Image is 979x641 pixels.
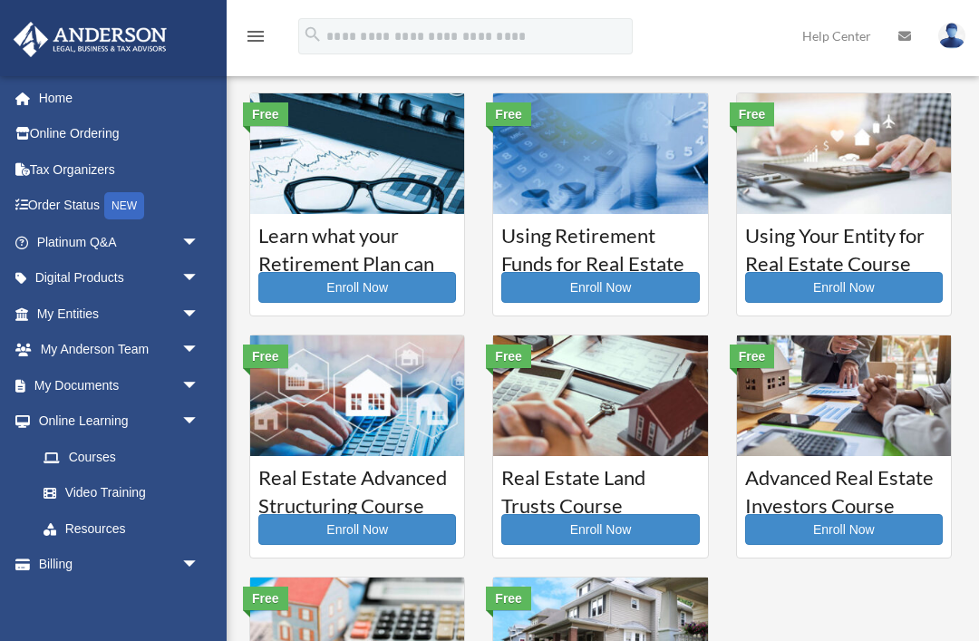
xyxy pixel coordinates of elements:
h3: Real Estate Land Trusts Course [501,464,699,510]
a: Enroll Now [501,272,699,303]
div: Free [730,345,775,368]
a: My Entitiesarrow_drop_down [13,296,227,332]
a: Enroll Now [258,272,456,303]
a: Enroll Now [745,272,943,303]
h3: Real Estate Advanced Structuring Course [258,464,456,510]
a: Order StatusNEW [13,188,227,225]
i: menu [245,25,267,47]
a: Enroll Now [745,514,943,545]
div: Free [243,102,288,126]
a: Video Training [25,475,227,511]
h3: Using Your Entity for Real Estate Course [745,222,943,267]
span: arrow_drop_down [181,260,218,297]
a: Platinum Q&Aarrow_drop_down [13,224,227,260]
div: Free [486,587,531,610]
a: Billingarrow_drop_down [13,547,227,583]
a: Enroll Now [501,514,699,545]
h3: Advanced Real Estate Investors Course [745,464,943,510]
div: Free [243,587,288,610]
div: Free [243,345,288,368]
a: Online Learningarrow_drop_down [13,403,227,440]
a: Courses [25,439,218,475]
a: Enroll Now [258,514,456,545]
div: Free [486,102,531,126]
a: My Documentsarrow_drop_down [13,367,227,403]
div: Free [730,102,775,126]
span: arrow_drop_down [181,224,218,261]
div: NEW [104,192,144,219]
img: User Pic [938,23,965,49]
a: menu [245,32,267,47]
a: Resources [25,510,227,547]
a: Online Ordering [13,116,227,152]
h3: Learn what your Retirement Plan can do for you [258,222,456,267]
span: arrow_drop_down [181,332,218,369]
img: Anderson Advisors Platinum Portal [8,22,172,57]
div: Free [486,345,531,368]
a: Digital Productsarrow_drop_down [13,260,227,296]
span: arrow_drop_down [181,403,218,441]
i: search [303,24,323,44]
span: arrow_drop_down [181,367,218,404]
a: Tax Organizers [13,151,227,188]
a: My Anderson Teamarrow_drop_down [13,332,227,368]
span: arrow_drop_down [181,296,218,333]
a: Home [13,80,227,116]
h3: Using Retirement Funds for Real Estate Investing Course [501,222,699,267]
span: arrow_drop_down [181,547,218,584]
